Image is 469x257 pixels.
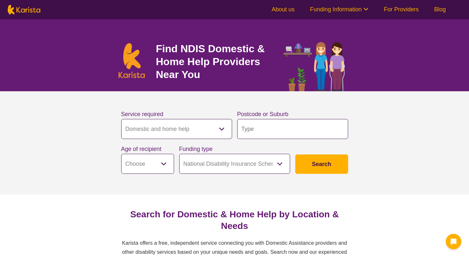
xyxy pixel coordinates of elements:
[434,6,446,13] a: Blog
[156,42,275,81] h1: Find NDIS Domestic & Home Help Providers Near You
[121,146,161,152] label: Age of recipient
[384,6,419,13] a: For Providers
[119,43,145,78] img: Karista logo
[121,111,163,117] label: Service required
[272,6,295,13] a: About us
[237,119,348,139] input: Type
[310,6,368,13] a: Funding Information
[237,111,288,117] label: Postcode or Suburb
[8,5,40,15] img: Karista logo
[179,146,213,152] label: Funding type
[295,154,348,174] button: Search
[281,35,350,91] img: domestic-help
[126,209,343,232] h2: Search for Domestic & Home Help by Location & Needs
